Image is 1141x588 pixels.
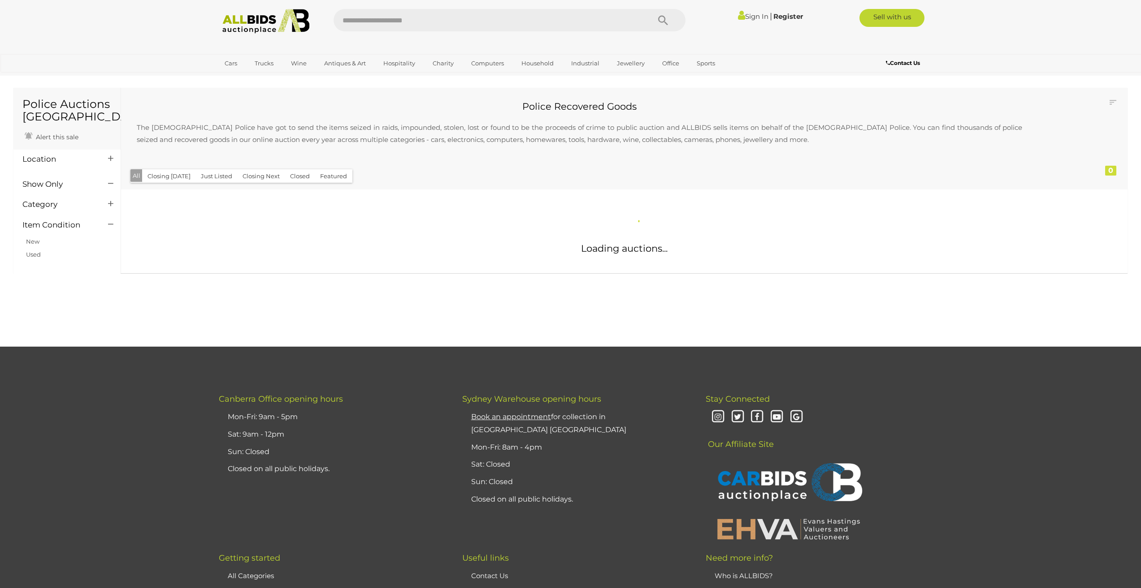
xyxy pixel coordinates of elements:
a: Computers [465,56,510,71]
span: Useful links [462,553,509,563]
a: Household [516,56,560,71]
a: Contact Us [886,58,922,68]
span: Loading auctions... [581,243,668,254]
h2: Police Recovered Goods [128,101,1031,112]
button: Closed [285,169,315,183]
a: Sports [691,56,721,71]
li: Sun: Closed [469,473,683,491]
b: Contact Us [886,60,920,66]
a: Hospitality [377,56,421,71]
h4: Show Only [22,180,95,189]
span: | [770,11,772,21]
a: Contact Us [471,571,508,580]
a: Antiques & Art [318,56,372,71]
span: Alert this sale [34,133,78,141]
a: Industrial [565,56,605,71]
button: Featured [315,169,352,183]
button: Just Listed [195,169,238,183]
span: Our Affiliate Site [706,426,774,449]
li: Mon-Fri: 8am - 4pm [469,439,683,456]
button: All [130,169,143,182]
a: Book an appointmentfor collection in [GEOGRAPHIC_DATA] [GEOGRAPHIC_DATA] [471,412,626,434]
i: Instagram [710,409,726,425]
a: Sign In [738,12,768,21]
h4: Item Condition [22,221,95,229]
i: Twitter [730,409,746,425]
u: Book an appointment [471,412,551,421]
li: Closed on all public holidays. [469,491,683,508]
a: Charity [427,56,460,71]
li: Sat: 9am - 12pm [226,426,440,443]
a: Used [26,251,41,258]
a: All Categories [228,571,274,580]
button: Search [641,9,685,31]
a: Sell with us [859,9,924,27]
img: Allbids.com.au [217,9,315,34]
a: Wine [285,56,312,71]
span: Getting started [219,553,280,563]
i: Youtube [769,409,785,425]
a: New [26,238,39,245]
span: Stay Connected [706,394,770,404]
a: Cars [219,56,243,71]
a: Alert this sale [22,129,81,143]
a: Office [656,56,685,71]
a: Register [773,12,803,21]
p: The [DEMOGRAPHIC_DATA] Police have got to send the items seized in raids, impounded, stolen, lost... [128,112,1031,155]
i: Facebook [749,409,765,425]
h1: Police Auctions [GEOGRAPHIC_DATA] [22,98,112,123]
li: Mon-Fri: 9am - 5pm [226,408,440,426]
img: EHVA | Evans Hastings Valuers and Auctioneers [712,517,865,541]
h4: Category [22,200,95,209]
span: Sydney Warehouse opening hours [462,394,601,404]
span: Need more info? [706,553,773,563]
li: Sun: Closed [226,443,440,461]
a: Trucks [249,56,279,71]
span: Canberra Office opening hours [219,394,343,404]
h4: Location [22,155,95,163]
a: [GEOGRAPHIC_DATA] [219,71,294,86]
a: Who is ALLBIDS? [715,571,773,580]
img: CARBIDS Auctionplace [712,454,865,513]
a: Jewellery [611,56,651,71]
i: Google [789,409,804,425]
button: Closing Next [237,169,285,183]
button: Closing [DATE] [142,169,196,183]
li: Sat: Closed [469,456,683,473]
div: 0 [1105,166,1116,176]
li: Closed on all public holidays. [226,460,440,478]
